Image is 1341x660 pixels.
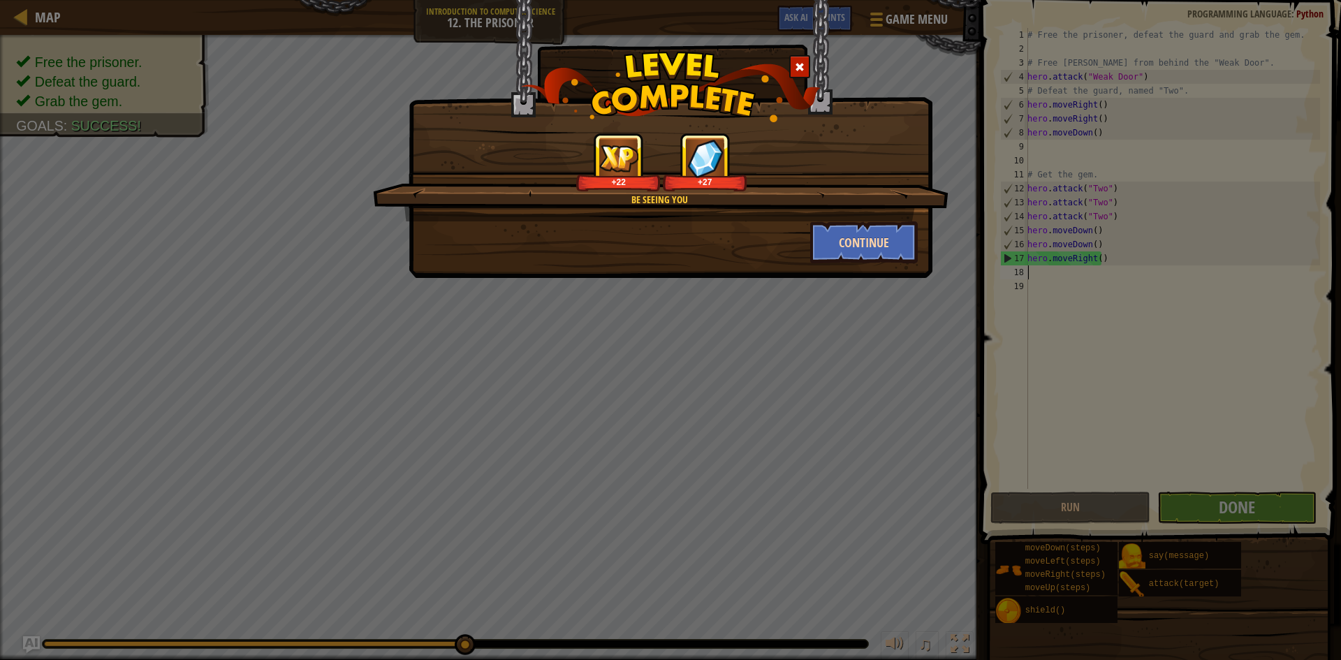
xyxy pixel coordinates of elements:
img: reward_icon_gems.png [687,139,724,177]
img: reward_icon_xp.png [599,145,638,172]
div: +27 [666,177,745,187]
div: Be Seeing You [439,193,880,207]
div: +22 [579,177,658,187]
img: level_complete.png [521,52,821,122]
button: Continue [810,221,918,263]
